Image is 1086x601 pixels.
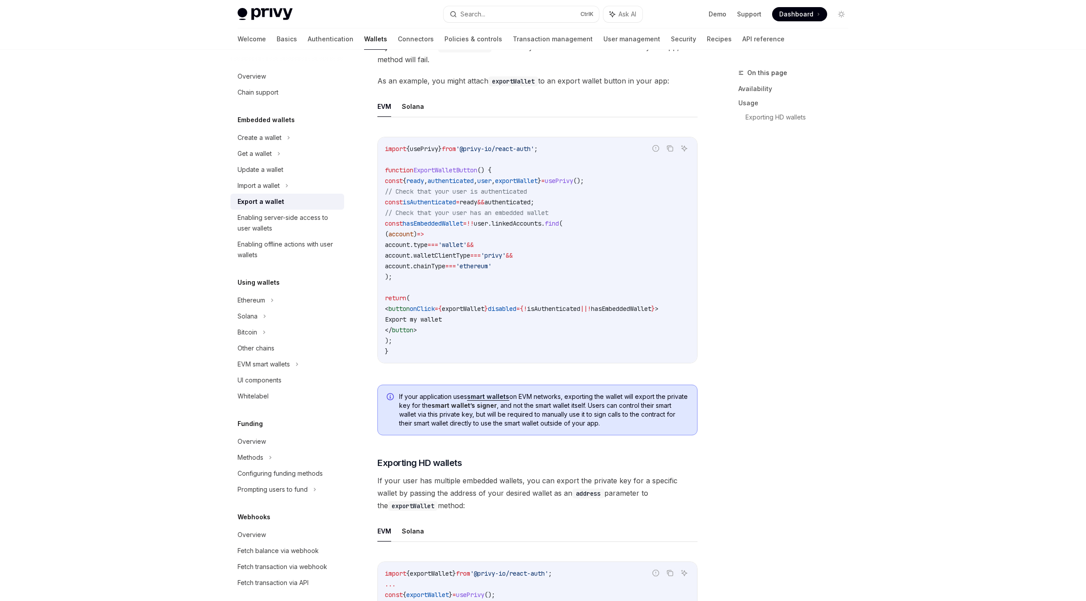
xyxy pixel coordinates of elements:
span: . [410,262,413,270]
a: Usage [738,96,856,110]
span: ! [523,305,527,313]
div: Chain support [238,87,278,98]
span: If your user is not or has not yet created an embedded wallet in your app, this method will fail. [377,41,698,66]
span: Ctrl K [580,11,594,18]
span: } [449,591,452,599]
span: . [410,251,413,259]
a: smart wallets [467,393,509,401]
span: usePrivy [456,591,484,599]
span: === [428,241,438,249]
span: import [385,569,406,577]
a: Overview [230,68,344,84]
span: > [655,305,658,313]
strong: smart wallet’s signer [432,402,497,409]
span: } [438,145,442,153]
span: account [388,230,413,238]
a: Whitelabel [230,388,344,404]
a: Chain support [230,84,344,100]
span: Ask AI [618,10,636,19]
span: hasEmbeddedWallet [591,305,651,313]
span: ); [385,337,392,345]
div: Fetch balance via webhook [238,545,319,556]
h5: Embedded wallets [238,115,295,125]
span: === [470,251,481,259]
button: Copy the contents from the code block [664,143,676,154]
span: authenticated [484,198,531,206]
button: EVM [377,96,391,117]
span: (); [484,591,495,599]
h5: Using wallets [238,277,280,288]
span: { [403,591,406,599]
span: function [385,166,413,174]
button: Report incorrect code [650,143,662,154]
a: Policies & controls [444,28,502,50]
a: Support [737,10,761,19]
span: = [541,177,545,185]
button: Toggle dark mode [834,7,848,21]
span: 'wallet' [438,241,467,249]
span: button [392,326,413,334]
h5: Webhooks [238,512,270,522]
span: ; [531,198,534,206]
span: onClick [410,305,435,313]
span: ; [548,569,552,577]
span: user [477,177,491,185]
div: Whitelabel [238,391,269,402]
span: Dashboard [779,10,813,19]
span: Exporting HD wallets [377,457,462,469]
a: Other chains [230,340,344,356]
a: Security [671,28,696,50]
div: UI components [238,375,281,386]
span: (); [573,177,584,185]
span: . [488,219,491,227]
div: EVM smart wallets [238,359,290,370]
div: Overview [238,529,266,540]
span: { [438,305,442,313]
a: UI components [230,372,344,388]
span: } [651,305,655,313]
span: && [506,251,513,259]
span: } [385,347,388,355]
span: account [385,241,410,249]
span: = [452,591,456,599]
div: Enabling server-side access to user wallets [238,212,339,234]
span: from [442,145,456,153]
span: ); [385,273,392,281]
span: ; [534,145,538,153]
div: Search... [460,9,485,20]
a: Welcome [238,28,266,50]
span: ( [559,219,563,227]
span: ... [385,580,396,588]
span: = [516,305,520,313]
span: const [385,219,403,227]
span: isAuthenticated [403,198,456,206]
span: exportWallet [442,305,484,313]
span: . [541,219,545,227]
span: => [417,230,424,238]
a: Overview [230,527,344,543]
button: Solana [402,96,424,117]
span: // Check that your user has an embedded wallet [385,209,548,217]
span: ! [587,305,591,313]
span: const [385,177,403,185]
span: authenticated [428,177,474,185]
div: Solana [238,311,258,322]
span: . [410,241,413,249]
span: walletClientType [413,251,470,259]
a: Basics [277,28,297,50]
a: Configuring funding methods [230,466,344,482]
span: = [435,305,438,313]
button: Ask AI [678,567,690,579]
code: exportWallet [488,76,538,86]
span: , [491,177,495,185]
span: usePrivy [545,177,573,185]
span: return [385,294,406,302]
span: const [385,198,403,206]
span: disabled [488,305,516,313]
span: exportWallet [410,569,452,577]
div: Overview [238,71,266,82]
a: Update a wallet [230,162,344,178]
button: EVM [377,521,391,541]
span: 'privy' [481,251,506,259]
a: API reference [742,28,785,50]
